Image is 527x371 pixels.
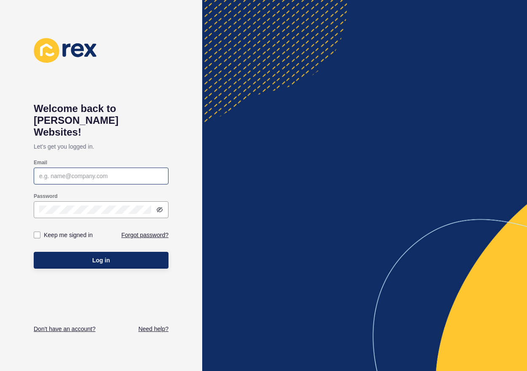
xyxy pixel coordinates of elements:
[34,159,47,166] label: Email
[34,193,58,200] label: Password
[34,252,169,269] button: Log in
[34,138,169,155] p: Let's get you logged in.
[39,172,163,180] input: e.g. name@company.com
[34,103,169,138] h1: Welcome back to [PERSON_NAME] Websites!
[138,325,169,333] a: Need help?
[121,231,169,239] a: Forgot password?
[92,256,110,264] span: Log in
[44,231,93,239] label: Keep me signed in
[34,325,96,333] a: Don't have an account?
